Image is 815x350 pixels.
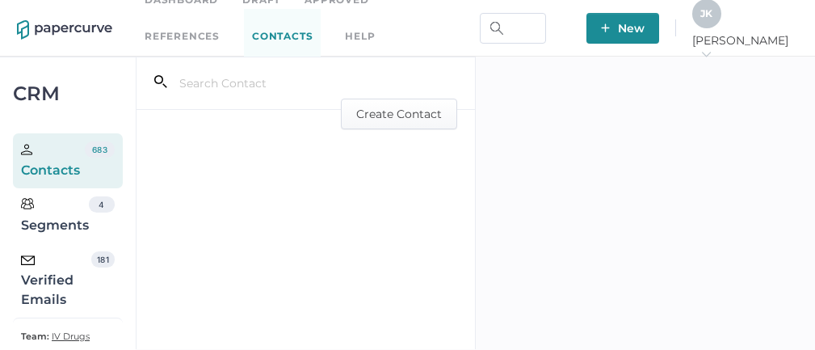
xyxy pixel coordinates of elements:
[345,27,375,45] div: help
[480,13,546,44] input: Search Workspace
[13,86,123,101] div: CRM
[167,68,379,99] input: Search Contact
[145,27,220,45] a: References
[21,251,91,310] div: Verified Emails
[356,99,442,129] span: Create Contact
[154,75,167,88] i: search_left
[21,327,90,346] a: Team: IV Drugs
[21,255,35,265] img: email-icon-black.c777dcea.svg
[692,33,798,62] span: [PERSON_NAME]
[700,7,712,19] span: J K
[21,144,32,155] img: person.20a629c4.svg
[490,22,503,35] img: search.bf03fe8b.svg
[91,251,115,268] div: 181
[601,23,610,32] img: plus-white.e19ec114.svg
[601,13,645,44] span: New
[341,99,457,129] button: Create Contact
[85,141,115,158] div: 683
[700,48,712,60] i: arrow_right
[52,331,90,342] span: IV Drugs
[244,9,321,65] a: Contacts
[21,197,34,210] img: segments.b9481e3d.svg
[21,141,85,180] div: Contacts
[17,20,112,40] img: papercurve-logo-colour.7244d18c.svg
[586,13,659,44] button: New
[21,196,89,235] div: Segments
[89,196,115,213] div: 4
[341,105,457,120] a: Create Contact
